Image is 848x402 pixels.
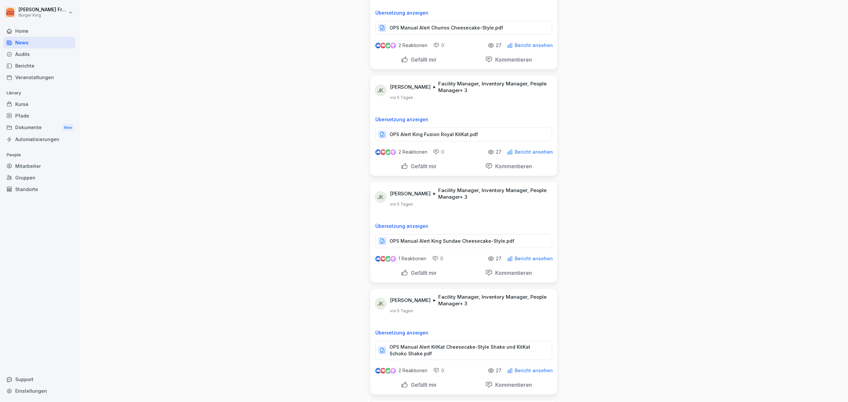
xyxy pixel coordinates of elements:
[3,374,76,385] div: Support
[385,43,391,48] img: celebrate
[375,224,552,229] p: Übersetzung anzeigen
[375,149,381,155] img: like
[390,202,413,207] p: vor 5 Tagen
[375,240,552,246] a: OPS Manual Alert King Sundae Cheesecake-Style.pdf
[408,381,437,388] p: Gefällt mir
[375,117,552,122] p: Übersetzung anzeigen
[375,10,552,16] p: Übersetzung anzeigen
[398,256,426,261] p: 1 Reaktionen
[19,7,67,13] p: [PERSON_NAME] Freier
[3,72,76,83] a: Veranstaltungen
[433,367,444,374] div: 0
[3,25,76,37] a: Home
[496,43,502,48] p: 27
[375,191,387,203] div: JK
[381,150,386,155] img: love
[3,98,76,110] a: Kurse
[398,149,427,155] p: 2 Reaktionen
[375,256,381,261] img: like
[515,43,553,48] p: Bericht ansehen
[438,80,550,94] p: Facility Manager, Inventory Manager, People Manager + 3
[493,270,532,276] p: Kommentieren
[408,163,437,170] p: Gefällt mir
[3,48,76,60] a: Audits
[3,60,76,72] a: Berichte
[390,131,478,138] p: OPS Alert King Fusion Royal KitKat.pdf
[496,368,502,373] p: 27
[3,160,76,172] a: Mitarbeiter
[19,13,67,18] p: Burger King
[390,25,503,31] p: OPS Manual Alert Churros Cheesecake-Style.pdf
[433,149,444,155] div: 0
[3,88,76,98] p: Library
[390,297,431,304] p: [PERSON_NAME]
[381,256,386,261] img: love
[438,187,550,200] p: Facility Manager, Inventory Manager, People Manager + 3
[375,368,381,373] img: like
[375,84,387,96] div: JK
[408,270,437,276] p: Gefällt mir
[390,84,431,90] p: [PERSON_NAME]
[385,368,391,374] img: celebrate
[390,238,514,244] p: OPS Manual Alert King Sundae Cheesecake-Style.pdf
[381,43,386,48] img: love
[3,172,76,183] a: Gruppen
[3,110,76,122] a: Pfade
[3,122,76,134] a: DokumenteNew
[390,95,413,100] p: vor 5 Tagen
[375,298,387,310] div: JK
[3,133,76,145] a: Automatisierungen
[496,149,502,155] p: 27
[390,149,396,155] img: inspiring
[408,56,437,63] p: Gefällt mir
[375,26,552,33] a: OPS Manual Alert Churros Cheesecake-Style.pdf
[493,381,532,388] p: Kommentieren
[493,56,532,63] p: Kommentieren
[390,256,396,262] img: inspiring
[433,42,444,49] div: 0
[515,256,553,261] p: Bericht ansehen
[375,133,552,140] a: OPS Alert King Fusion Royal KitKat.pdf
[398,368,427,373] p: 2 Reaktionen
[3,122,76,134] div: Dokumente
[3,183,76,195] a: Standorte
[515,368,553,373] p: Bericht ansehen
[515,149,553,155] p: Bericht ansehen
[438,294,550,307] p: Facility Manager, Inventory Manager, People Manager + 3
[493,163,532,170] p: Kommentieren
[390,344,545,357] p: OPS Manual Alert KitKat Cheesecake-Style Shake und KitKat Schoko Shake.pdf
[390,42,396,48] img: inspiring
[496,256,502,261] p: 27
[3,37,76,48] a: News
[390,368,396,374] img: inspiring
[3,385,76,397] a: Einstellungen
[432,255,443,262] div: 0
[385,149,391,155] img: celebrate
[398,43,427,48] p: 2 Reaktionen
[375,43,381,48] img: like
[375,330,552,335] p: Übersetzung anzeigen
[390,190,431,197] p: [PERSON_NAME]
[62,124,74,131] div: New
[3,150,76,160] p: People
[385,256,391,262] img: celebrate
[381,368,386,373] img: love
[390,308,413,314] p: vor 5 Tagen
[375,349,552,356] a: OPS Manual Alert KitKat Cheesecake-Style Shake und KitKat Schoko Shake.pdf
